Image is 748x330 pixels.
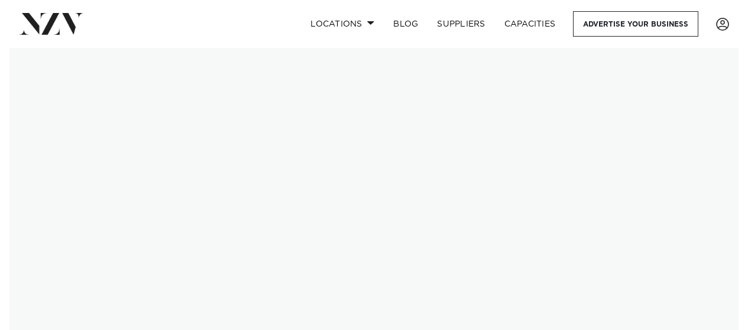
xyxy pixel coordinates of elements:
a: SUPPLIERS [428,11,494,37]
a: BLOG [384,11,428,37]
a: Advertise your business [573,11,698,37]
a: Locations [301,11,384,37]
img: nzv-logo.png [19,13,83,34]
a: Capacities [495,11,565,37]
